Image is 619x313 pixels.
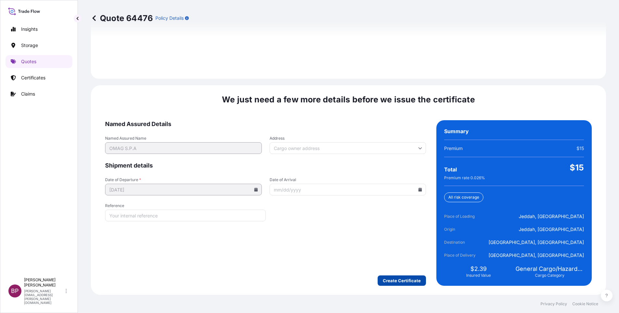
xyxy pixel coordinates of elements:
span: Date of Departure [105,177,262,182]
span: Jeddah, [GEOGRAPHIC_DATA] [519,213,584,220]
a: Privacy Policy [540,301,567,307]
span: Address [270,136,426,141]
span: Summary [444,128,469,134]
span: Jeddah, [GEOGRAPHIC_DATA] [519,226,584,233]
input: Your internal reference [105,210,266,221]
span: BP [11,288,19,294]
a: Cookie Notice [572,301,598,307]
span: Origin [444,226,480,233]
span: Shipment details [105,162,426,169]
p: Claims [21,91,35,97]
span: $2.39 [470,265,487,273]
div: All risk coverage [444,192,483,202]
p: Quotes [21,58,36,65]
a: Claims [6,87,72,100]
p: Create Certificate [383,277,421,284]
p: [PERSON_NAME][EMAIL_ADDRESS][PERSON_NAME][DOMAIN_NAME] [24,289,64,305]
span: Cargo Category [535,273,564,278]
span: [GEOGRAPHIC_DATA], [GEOGRAPHIC_DATA] [489,252,584,259]
input: mm/dd/yyyy [105,184,262,195]
span: Destination [444,239,480,246]
p: Insights [21,26,38,32]
span: We just need a few more details before we issue the certificate [222,94,475,105]
input: Cargo owner address [270,142,426,154]
p: Certificates [21,75,45,81]
span: Named Assured Name [105,136,262,141]
span: Total [444,166,457,173]
a: Insights [6,23,72,36]
span: $15 [577,145,584,152]
span: Place of Loading [444,213,480,220]
span: Date of Arrival [270,177,426,182]
span: Premium [444,145,463,152]
span: Reference [105,203,266,208]
input: mm/dd/yyyy [270,184,426,195]
button: Create Certificate [378,275,426,286]
p: [PERSON_NAME] [PERSON_NAME] [24,277,64,288]
a: Storage [6,39,72,52]
span: [GEOGRAPHIC_DATA], [GEOGRAPHIC_DATA] [489,239,584,246]
p: Storage [21,42,38,49]
p: Quote 64476 [91,13,153,23]
span: Place of Delivery [444,252,480,259]
a: Quotes [6,55,72,68]
span: Insured Value [466,273,491,278]
a: Certificates [6,71,72,84]
span: Premium rate 0.026 % [444,175,485,180]
span: Named Assured Details [105,120,426,128]
p: Policy Details [155,15,184,21]
span: $15 [570,162,584,173]
span: General Cargo/Hazardous Material [516,265,584,273]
